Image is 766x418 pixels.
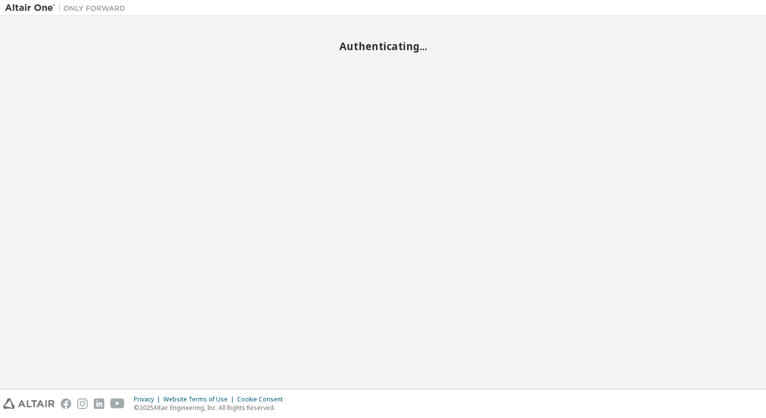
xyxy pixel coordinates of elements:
[94,398,104,409] img: linkedin.svg
[3,398,55,409] img: altair_logo.svg
[5,3,130,13] img: Altair One
[163,395,237,403] div: Website Terms of Use
[134,403,289,412] p: © 2025 Altair Engineering, Inc. All Rights Reserved.
[77,398,88,409] img: instagram.svg
[5,40,761,53] h2: Authenticating...
[110,398,125,409] img: youtube.svg
[61,398,71,409] img: facebook.svg
[237,395,289,403] div: Cookie Consent
[134,395,163,403] div: Privacy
